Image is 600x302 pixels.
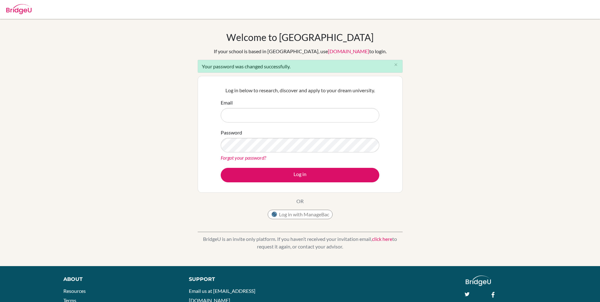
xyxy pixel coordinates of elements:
i: close [393,62,398,67]
a: click here [372,236,392,242]
a: Forgot your password? [221,155,266,161]
button: Close [390,60,402,70]
button: Log in [221,168,379,182]
img: Bridge-U [6,4,32,14]
div: Your password was changed successfully. [198,60,403,73]
label: Password [221,129,242,136]
h1: Welcome to [GEOGRAPHIC_DATA] [226,31,374,43]
p: OR [296,197,304,205]
p: BridgeU is an invite only platform. If you haven’t received your invitation email, to request it ... [198,235,403,250]
p: Log in below to research, discover and apply to your dream university. [221,87,379,94]
button: Log in with ManageBac [268,210,333,219]
div: About [63,276,175,283]
div: If your school is based in [GEOGRAPHIC_DATA], use to login. [214,48,387,55]
a: [DOMAIN_NAME] [328,48,369,54]
img: logo_white@2x-f4f0deed5e89b7ecb1c2cc34c3e3d731f90f0f143d5ea2071677605dd97b5244.png [466,276,491,286]
a: Resources [63,288,86,294]
label: Email [221,99,233,106]
div: Support [189,276,293,283]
